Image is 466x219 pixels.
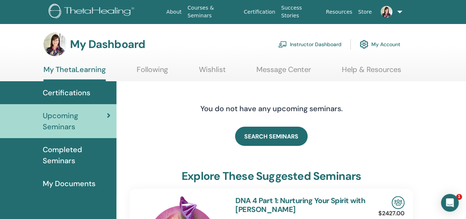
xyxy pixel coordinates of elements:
[70,38,145,51] h3: My Dashboard
[355,5,375,19] a: Store
[185,1,241,23] a: Courses & Seminars
[360,36,400,52] a: My Account
[43,65,106,81] a: My ThetaLearning
[199,65,226,79] a: Wishlist
[441,194,459,212] div: Open Intercom Messenger
[323,5,355,19] a: Resources
[164,5,185,19] a: About
[278,1,323,23] a: Success Stories
[392,196,404,209] img: In-Person Seminar
[244,133,298,140] span: SEARCH SEMINARS
[235,196,365,214] a: DNA 4 Part 1: Nurturing Your Spirit with [PERSON_NAME]
[278,36,341,52] a: Instructor Dashboard
[43,178,95,189] span: My Documents
[43,110,107,132] span: Upcoming Seminars
[456,194,462,200] span: 1
[278,41,287,48] img: chalkboard-teacher.svg
[43,144,111,166] span: Completed Seminars
[43,32,67,56] img: default.jpg
[342,65,401,79] a: Help & Resources
[49,4,137,20] img: logo.png
[137,65,168,79] a: Following
[235,127,308,146] a: SEARCH SEMINARS
[182,170,361,183] h3: explore these suggested seminars
[378,209,404,218] p: $2427.00
[155,104,388,113] h4: You do not have any upcoming seminars.
[381,6,392,18] img: default.jpg
[241,5,278,19] a: Certification
[256,65,311,79] a: Message Center
[360,38,368,51] img: cog.svg
[43,87,90,98] span: Certifications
